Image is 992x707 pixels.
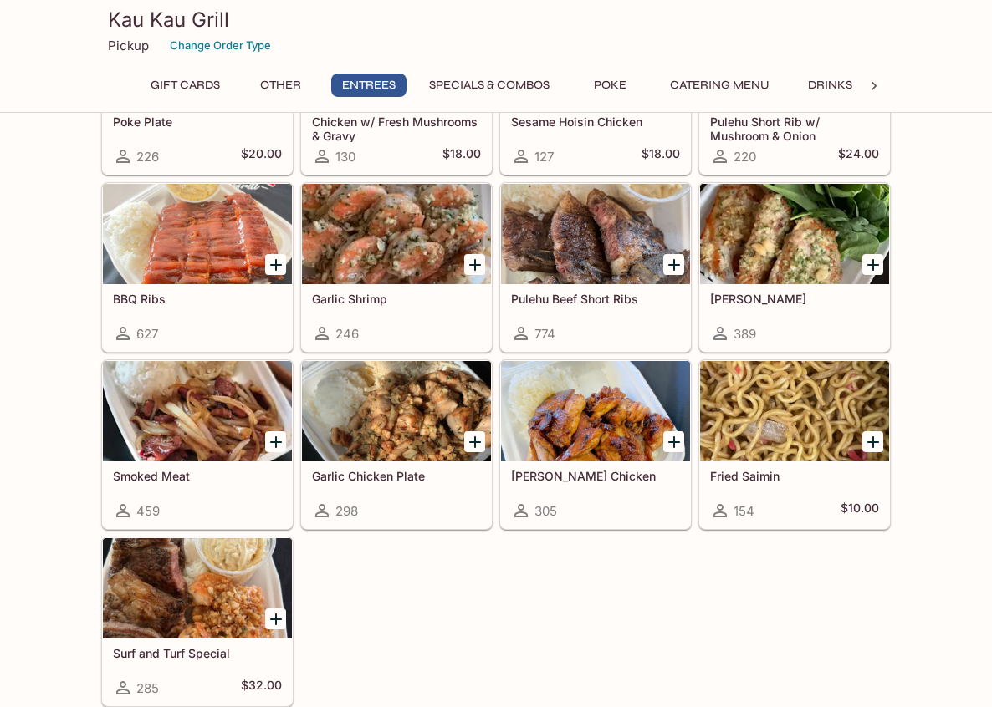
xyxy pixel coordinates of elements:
div: Pulehu Beef Short Ribs [501,184,690,284]
button: Drinks [792,74,867,97]
h5: Garlic Shrimp [312,292,481,306]
a: Smoked Meat459 [102,360,293,529]
div: Surf and Turf Special [103,538,292,638]
div: Garlic Ahi [700,184,889,284]
h5: Pulehu Beef Short Ribs [511,292,680,306]
button: Add Smoked Meat [265,431,286,452]
span: 130 [335,149,355,165]
h5: [PERSON_NAME] [710,292,879,306]
button: Catering Menu [661,74,779,97]
button: Add Garlic Chicken Plate [464,431,485,452]
h5: Smoked Meat [113,469,282,483]
h5: Sesame Hoisin Chicken [511,114,680,129]
span: 127 [534,149,554,165]
h5: Surf and Turf Special [113,646,282,660]
h5: Pulehu Short Rib w/ Mushroom & Onion [710,114,879,142]
div: Garlic Chicken Plate [302,361,491,461]
span: 389 [734,326,756,342]
div: Smoked Meat [103,361,292,461]
h5: Chicken w/ Fresh Mushrooms & Gravy [312,114,481,142]
h5: Garlic Chicken Plate [312,469,481,483]
button: Add Pulehu Beef Short Ribs [663,254,684,275]
span: 774 [534,326,555,342]
button: Add Teri Chicken [663,431,684,452]
button: Add Garlic Ahi [862,254,883,275]
p: Pickup [108,38,149,53]
h5: BBQ Ribs [113,292,282,306]
span: 154 [734,503,754,519]
button: Change Order Type [162,33,279,58]
span: 226 [136,149,159,165]
button: Poke [572,74,647,97]
h5: $24.00 [838,146,879,166]
a: Garlic Chicken Plate298 [301,360,492,529]
button: Other [243,74,318,97]
a: Pulehu Beef Short Ribs774 [500,183,691,352]
div: Fried Saimin [700,361,889,461]
h5: $18.00 [442,146,481,166]
button: Specials & Combos [420,74,559,97]
a: [PERSON_NAME] Chicken305 [500,360,691,529]
h5: Poke Plate [113,114,282,129]
button: Entrees [331,74,407,97]
h5: $32.00 [241,678,282,698]
span: 459 [136,503,160,519]
span: 285 [136,680,159,696]
div: Garlic Shrimp [302,184,491,284]
span: 627 [136,326,158,342]
h3: Kau Kau Grill [108,7,884,33]
span: 305 [534,503,557,519]
button: Add Fried Saimin [862,431,883,452]
a: Surf and Turf Special285$32.00 [102,537,293,706]
h5: Fried Saimin [710,469,879,483]
button: Add Surf and Turf Special [265,608,286,629]
div: BBQ Ribs [103,184,292,284]
h5: [PERSON_NAME] Chicken [511,469,680,483]
a: Fried Saimin154$10.00 [699,360,890,529]
button: Add Garlic Shrimp [464,254,485,275]
span: 246 [335,326,359,342]
h5: $20.00 [241,146,282,166]
h5: $10.00 [841,501,879,521]
button: Gift Cards [141,74,229,97]
button: Add BBQ Ribs [265,254,286,275]
span: 298 [335,503,358,519]
span: 220 [734,149,756,165]
h5: $18.00 [642,146,680,166]
a: Garlic Shrimp246 [301,183,492,352]
div: Teri Chicken [501,361,690,461]
a: [PERSON_NAME]389 [699,183,890,352]
a: BBQ Ribs627 [102,183,293,352]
